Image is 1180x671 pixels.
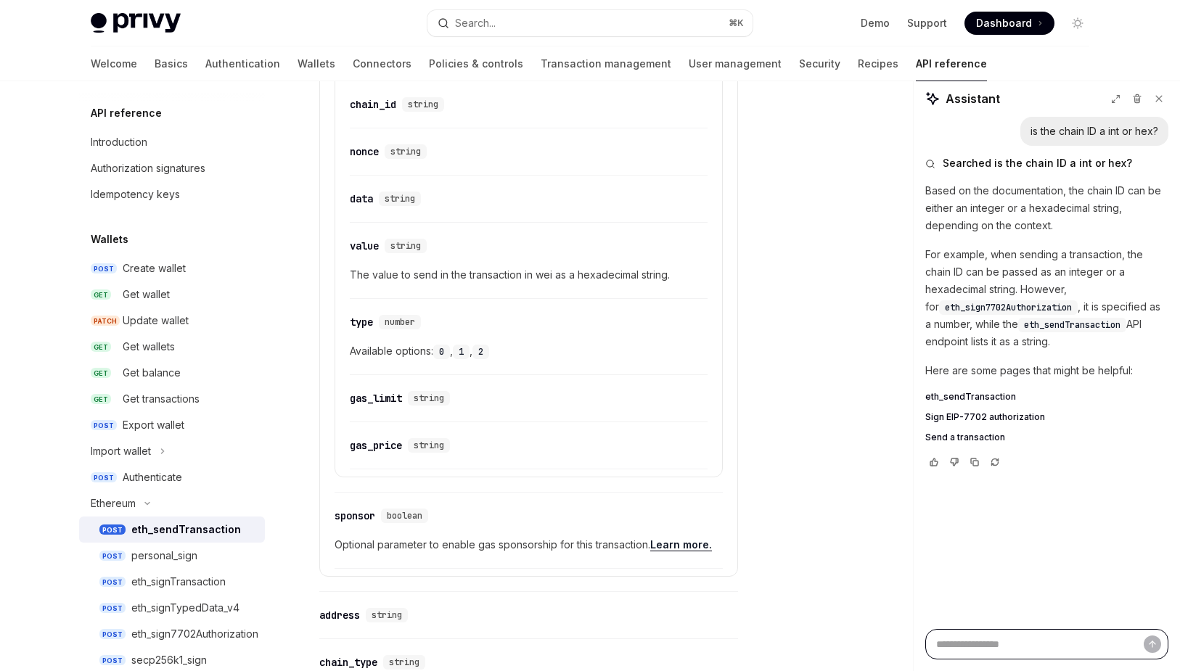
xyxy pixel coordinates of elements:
[123,469,182,486] div: Authenticate
[99,551,126,561] span: POST
[79,360,265,386] a: GETGet balance
[429,46,523,81] a: Policies & controls
[350,315,373,329] div: type
[1024,319,1120,331] span: eth_sendTransaction
[91,46,137,81] a: Welcome
[131,625,258,643] div: eth_sign7702Authorization
[91,133,147,151] div: Introduction
[79,621,265,647] a: POSTeth_sign7702Authorization
[372,609,402,621] span: string
[99,577,126,588] span: POST
[79,281,265,308] a: GETGet wallet
[350,391,402,406] div: gas_limit
[390,146,421,157] span: string
[925,362,1168,379] p: Here are some pages that might be helpful:
[79,595,265,621] a: POSTeth_signTypedData_v4
[99,629,126,640] span: POST
[385,316,415,328] span: number
[99,655,126,666] span: POST
[205,46,280,81] a: Authentication
[91,263,117,274] span: POST
[925,432,1005,443] span: Send a transaction
[123,416,184,434] div: Export wallet
[433,345,450,359] code: 0
[79,255,265,281] a: POSTCreate wallet
[335,509,375,523] div: sponsor
[79,308,265,334] a: PATCHUpdate wallet
[925,391,1168,403] a: eth_sendTransaction
[91,472,117,483] span: POST
[964,12,1054,35] a: Dashboard
[427,10,753,36] button: Search...⌘K
[414,440,444,451] span: string
[123,312,189,329] div: Update wallet
[79,464,265,490] a: POSTAuthenticate
[123,286,170,303] div: Get wallet
[925,432,1168,443] a: Send a transaction
[861,16,890,30] a: Demo
[131,651,207,669] div: secp256k1_sign
[925,411,1045,423] span: Sign EIP-7702 authorization
[1066,12,1089,35] button: Toggle dark mode
[91,186,180,203] div: Idempotency keys
[350,239,379,253] div: value
[79,386,265,412] a: GETGet transactions
[925,156,1168,170] button: Searched is the chain ID a int or hex?
[946,90,1000,107] span: Assistant
[79,516,265,543] a: POSTeth_sendTransaction
[99,524,126,535] span: POST
[925,246,1168,350] p: For example, when sending a transaction, the chain ID can be passed as an integer or a hexadecima...
[91,368,111,379] span: GET
[350,97,396,112] div: chain_id
[79,181,265,207] a: Idempotency keys
[976,16,1032,30] span: Dashboard
[472,345,489,359] code: 2
[91,160,205,177] div: Authorization signatures
[541,46,671,81] a: Transaction management
[350,144,379,159] div: nonce
[350,266,708,284] span: The value to send in the transaction in wei as a hexadecimal string.
[385,193,415,205] span: string
[91,289,111,300] span: GET
[408,99,438,110] span: string
[91,394,111,405] span: GET
[91,420,117,431] span: POST
[943,156,1132,170] span: Searched is the chain ID a int or hex?
[650,538,712,551] a: Learn more.
[155,46,188,81] a: Basics
[907,16,947,30] a: Support
[335,536,723,553] span: Optional parameter to enable gas sponsorship for this transaction.
[689,46,782,81] a: User management
[925,411,1168,423] a: Sign EIP-7702 authorization
[91,13,181,33] img: light logo
[91,231,128,248] h5: Wallets
[91,442,151,460] div: Import wallet
[131,547,197,564] div: personal_sign
[131,573,226,590] div: eth_signTransaction
[414,392,444,404] span: string
[131,521,241,538] div: eth_sendTransaction
[79,129,265,155] a: Introduction
[916,46,987,81] a: API reference
[79,543,265,569] a: POSTpersonal_sign
[123,364,181,382] div: Get balance
[945,302,1072,313] span: eth_sign7702Authorization
[799,46,840,81] a: Security
[123,338,175,355] div: Get wallets
[91,104,162,122] h5: API reference
[79,334,265,360] a: GETGet wallets
[298,46,335,81] a: Wallets
[123,260,186,277] div: Create wallet
[729,17,744,29] span: ⌘ K
[390,240,421,252] span: string
[79,569,265,595] a: POSTeth_signTransaction
[1031,124,1158,139] div: is the chain ID a int or hex?
[455,15,496,32] div: Search...
[91,342,111,353] span: GET
[925,391,1016,403] span: eth_sendTransaction
[79,155,265,181] a: Authorization signatures
[387,510,422,522] span: boolean
[350,342,708,360] span: Available options: , ,
[91,495,136,512] div: Ethereum
[123,390,200,408] div: Get transactions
